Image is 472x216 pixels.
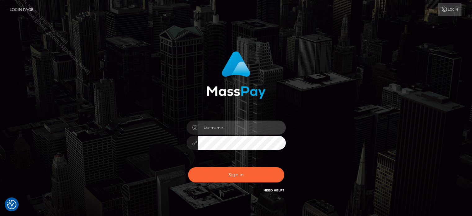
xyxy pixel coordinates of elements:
a: Login Page [10,3,34,16]
button: Sign in [188,167,284,182]
a: Need Help? [263,188,284,192]
input: Username... [198,121,286,135]
img: MassPay Login [207,51,266,99]
a: Login [438,3,461,16]
img: Revisit consent button [7,200,16,209]
button: Consent Preferences [7,200,16,209]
